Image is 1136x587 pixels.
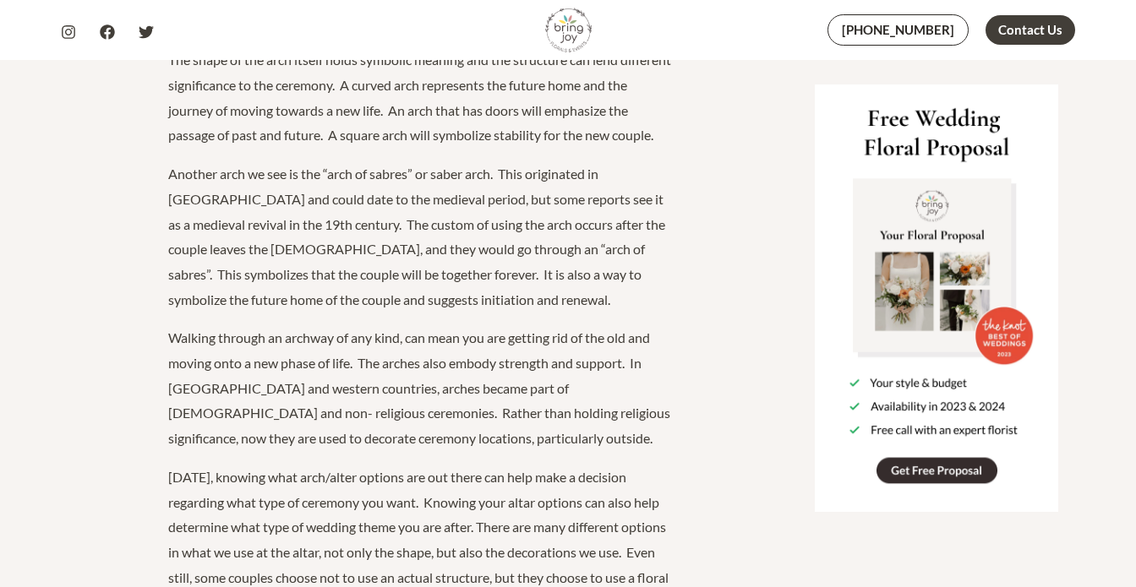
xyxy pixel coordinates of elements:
[139,24,154,40] a: Twitter
[100,24,115,40] a: Facebook
[168,161,674,312] p: Another arch we see is the “arch of sabres” or saber arch. This originated in [GEOGRAPHIC_DATA] a...
[168,47,674,148] p: The shape of the arch itself holds symbolic meaning and the structure can lend different signific...
[545,7,592,53] img: Bring Joy
[827,14,969,46] a: [PHONE_NUMBER]
[986,15,1075,45] a: Contact Us
[61,24,76,40] a: Instagram
[168,325,674,451] p: Walking through an archway of any kind, can mean you are getting rid of the old and moving onto a...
